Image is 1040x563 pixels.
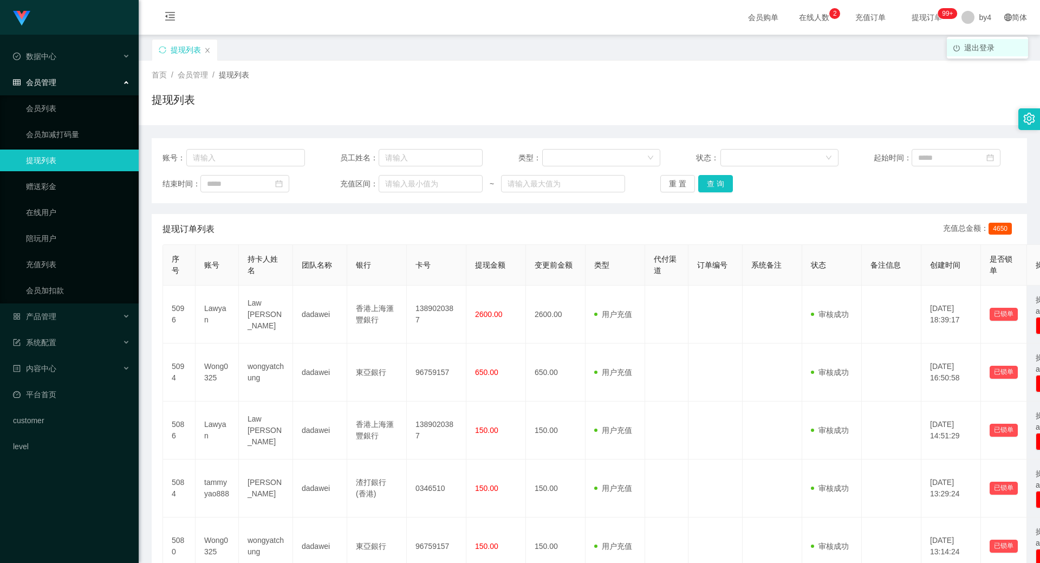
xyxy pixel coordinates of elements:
[13,313,21,320] i: 图标: appstore-o
[293,344,347,402] td: dadawei
[26,124,130,145] a: 会员加减打码量
[239,402,293,460] td: Law [PERSON_NAME]
[829,8,840,19] sup: 2
[594,368,632,377] span: 用户充值
[347,460,407,517] td: 渣打銀行 (香港)
[162,178,200,190] span: 结束时间：
[938,8,957,19] sup: 333
[697,261,727,269] span: 订单编号
[152,1,188,35] i: 图标: menu-fold
[906,14,947,21] span: 提现订单
[13,78,56,87] span: 会员管理
[13,365,21,372] i: 图标: profile
[1004,14,1012,21] i: 图标: global
[219,70,249,79] span: 提现列表
[921,344,981,402] td: [DATE] 16:50:58
[293,402,347,460] td: dadawei
[990,308,1018,321] button: 已锁单
[483,178,501,190] span: ~
[526,460,586,517] td: 150.00
[239,460,293,517] td: [PERSON_NAME]
[594,261,609,269] span: 类型
[171,40,201,60] div: 提现列表
[172,255,179,275] span: 序号
[526,402,586,460] td: 150.00
[850,14,891,21] span: 充值订单
[518,152,543,164] span: 类型：
[379,175,483,192] input: 请输入最小值为
[13,436,130,457] a: level
[990,540,1018,553] button: 已锁单
[526,344,586,402] td: 650.00
[475,426,498,435] span: 150.00
[26,98,130,119] a: 会员列表
[186,149,305,166] input: 请输入
[696,152,720,164] span: 状态：
[990,482,1018,495] button: 已锁单
[163,460,196,517] td: 5084
[13,338,56,347] span: 系统配置
[302,261,332,269] span: 团队名称
[13,11,30,26] img: logo.9652507e.png
[811,484,849,493] span: 审核成功
[535,261,573,269] span: 变更前金额
[811,542,849,551] span: 审核成功
[196,286,239,344] td: Lawyan
[340,178,378,190] span: 充值区间：
[698,175,733,192] button: 查 询
[647,154,654,162] i: 图标: down
[379,149,483,166] input: 请输入
[811,310,849,319] span: 审核成功
[239,344,293,402] td: wongyatchung
[163,402,196,460] td: 5086
[953,45,960,51] i: 图标: poweroff
[407,344,466,402] td: 96759157
[990,366,1018,379] button: 已锁单
[26,150,130,171] a: 提现列表
[13,52,56,61] span: 数据中心
[921,402,981,460] td: [DATE] 14:51:29
[152,70,167,79] span: 首页
[171,70,173,79] span: /
[943,223,1016,236] div: 充值总金额：
[178,70,208,79] span: 会员管理
[347,402,407,460] td: 香港上海滙豐銀行
[475,368,498,377] span: 650.00
[204,47,211,54] i: 图标: close
[475,310,503,319] span: 2600.00
[13,339,21,346] i: 图标: form
[811,368,849,377] span: 审核成功
[26,228,130,249] a: 陪玩用户
[594,542,632,551] span: 用户充值
[159,46,166,54] i: 图标: sync
[874,152,912,164] span: 起始时间：
[1023,113,1035,125] i: 图标: setting
[475,261,505,269] span: 提现金额
[811,426,849,435] span: 审核成功
[356,261,371,269] span: 银行
[654,255,677,275] span: 代付渠道
[921,286,981,344] td: [DATE] 18:39:17
[930,261,960,269] span: 创建时间
[594,426,632,435] span: 用户充值
[986,154,994,161] i: 图标: calendar
[811,261,826,269] span: 状态
[526,286,586,344] td: 2600.00
[293,286,347,344] td: dadawei
[152,92,195,108] h1: 提现列表
[407,286,466,344] td: 1389020387
[26,176,130,197] a: 赠送彩金
[26,202,130,223] a: 在线用户
[204,261,219,269] span: 账号
[275,180,283,187] i: 图标: calendar
[921,460,981,517] td: [DATE] 13:29:24
[239,286,293,344] td: Law [PERSON_NAME]
[501,175,625,192] input: 请输入最大值为
[163,344,196,402] td: 5094
[13,79,21,86] i: 图标: table
[196,402,239,460] td: Lawyan
[293,460,347,517] td: dadawei
[407,460,466,517] td: 0346510
[248,255,278,275] span: 持卡人姓名
[347,344,407,402] td: 東亞銀行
